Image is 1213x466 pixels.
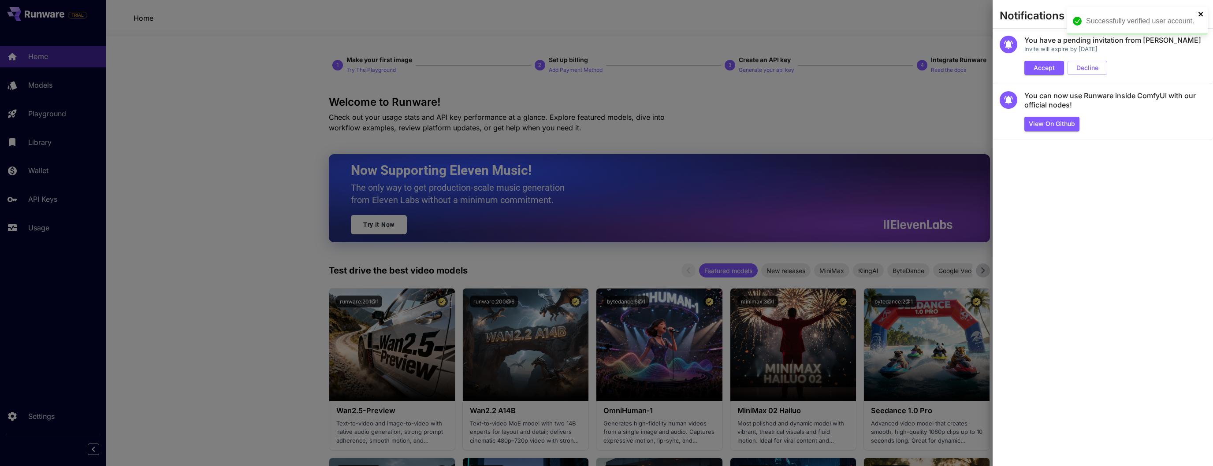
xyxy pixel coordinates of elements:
[1024,61,1064,75] button: Accept
[1024,45,1201,54] p: Invite will expire by [DATE]
[1086,16,1195,26] div: Successfully verified user account.
[1000,10,1064,22] h3: Notifications
[1024,117,1079,131] button: View on Github
[1068,61,1107,75] button: Decline
[1198,11,1204,18] button: close
[1024,91,1206,110] h5: You can now use Runware inside ComfyUI with our official nodes!
[1024,36,1201,45] h5: You have a pending invitation from [PERSON_NAME]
